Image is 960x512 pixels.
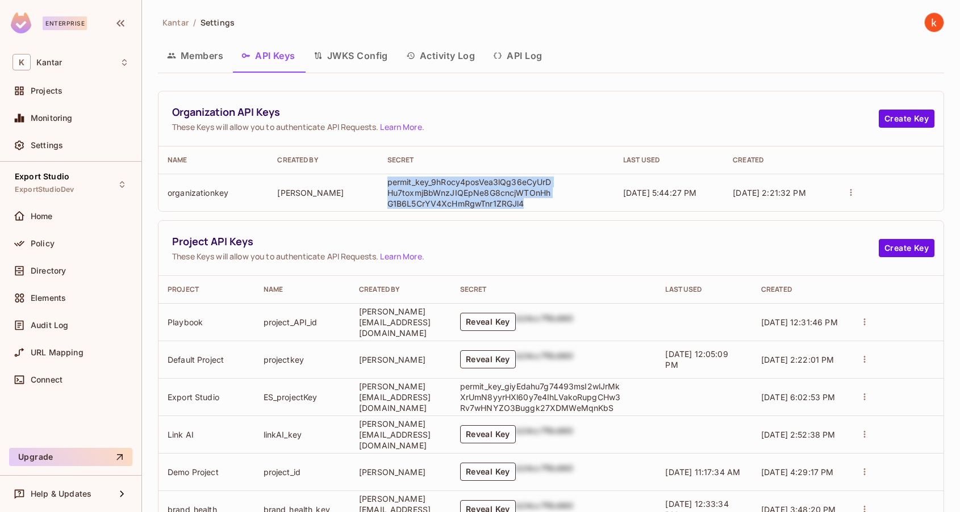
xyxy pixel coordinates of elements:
span: Help & Updates [31,489,91,498]
button: API Log [484,41,551,70]
div: Project [168,285,245,294]
span: Workspace: Kantar [36,58,62,67]
span: [DATE] 5:44:27 PM [623,188,697,198]
div: Last Used [623,156,715,165]
img: kumareshan natarajan [925,13,944,32]
div: Enterprise [43,16,87,30]
span: Settings [31,141,63,150]
button: Upgrade [9,448,132,466]
span: Directory [31,266,66,275]
a: Learn More [380,251,421,262]
div: Last Used [665,285,743,294]
div: Created [733,156,824,165]
button: actions [857,426,873,442]
button: Create Key [879,239,934,257]
button: actions [857,314,873,330]
button: JWKS Config [304,41,397,70]
button: Reveal Key [460,313,516,331]
span: These Keys will allow you to authenticate API Requests. . [172,121,879,132]
span: [DATE] 6:02:53 PM [761,392,836,402]
button: Activity Log [397,41,485,70]
td: [PERSON_NAME] [268,174,378,211]
button: Reveal Key [460,350,516,368]
td: Default Project [158,341,254,378]
div: b24cc7f8c660 [516,463,574,481]
span: [DATE] 2:21:32 PM [733,188,806,198]
button: actions [857,389,873,405]
button: actions [843,184,859,200]
li: / [193,17,196,28]
span: Audit Log [31,321,68,330]
td: Demo Project [158,453,254,490]
span: [DATE] 12:05:09 PM [665,349,728,370]
td: project_API_id [254,303,350,341]
div: b24cc7f8c660 [516,425,574,443]
span: Organization API Keys [172,105,879,119]
p: permit_key_9hRocy4posVea3lQg36eCyUrDHu7toxmjBbWnzJIQEpNe8G8cncjWTOnHhG1B6L5CrYV4XcHmRgwTnr1ZRGJl4 [387,177,552,209]
div: b24cc7f8c660 [516,313,574,331]
span: [DATE] 12:31:46 PM [761,317,838,327]
img: SReyMgAAAABJRU5ErkJggg== [11,12,31,33]
td: linkAI_key [254,416,350,453]
td: Link AI [158,416,254,453]
div: Name [264,285,341,294]
span: ExportStudioDev [15,185,74,194]
button: actions [857,351,873,367]
span: Monitoring [31,114,73,123]
div: Name [168,156,259,165]
span: [DATE] 2:22:01 PM [761,355,834,364]
button: Create Key [879,110,934,128]
td: project_id [254,453,350,490]
div: Created By [277,156,369,165]
button: Reveal Key [460,425,516,443]
span: Project API Keys [172,234,879,249]
span: These Keys will allow you to authenticate API Requests. . [172,251,879,262]
div: Created By [359,285,442,294]
span: Elements [31,293,66,303]
span: Home [31,212,53,221]
span: [DATE] 4:29:17 PM [761,467,834,477]
span: Export Studio [15,172,69,181]
span: K [12,54,31,70]
span: [DATE] 2:52:38 PM [761,430,836,439]
td: organizationkey [158,174,268,211]
td: [PERSON_NAME][EMAIL_ADDRESS][DOMAIN_NAME] [350,416,451,453]
span: Settings [201,17,235,28]
button: Members [158,41,232,70]
td: Export Studio [158,378,254,416]
span: Policy [31,239,55,248]
button: actions [857,464,873,480]
a: Learn More [380,121,421,132]
span: URL Mapping [31,348,84,357]
span: Kantar [162,17,189,28]
td: [PERSON_NAME][EMAIL_ADDRESS][DOMAIN_NAME] [350,378,451,416]
div: b24cc7f8c660 [516,350,574,368]
p: permit_key_giyEdahu7g74493msI2wlJrMkXrUmN8yyrHXl60y7e4IhLVakoRupgCHw3Rv7wHNYZO3Buggk27XDMWeMqnKbS [460,381,625,413]
td: [PERSON_NAME][EMAIL_ADDRESS][DOMAIN_NAME] [350,303,451,341]
span: Connect [31,375,62,384]
td: [PERSON_NAME] [350,341,451,378]
button: Reveal Key [460,463,516,481]
td: ES_projectKey [254,378,350,416]
div: Secret [387,156,605,165]
span: Projects [31,86,62,95]
td: Playbook [158,303,254,341]
td: [PERSON_NAME] [350,453,451,490]
td: projectkey [254,341,350,378]
button: API Keys [232,41,304,70]
div: Created [761,285,839,294]
span: [DATE] 11:17:34 AM [665,467,740,477]
div: Secret [460,285,648,294]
